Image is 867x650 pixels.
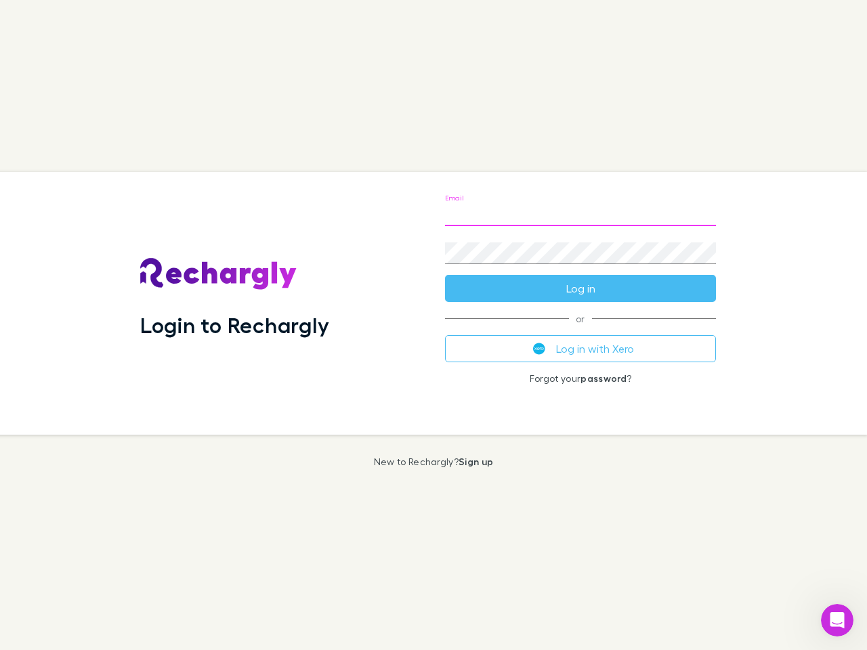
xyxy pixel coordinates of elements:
button: Log in with Xero [445,335,716,362]
span: or [445,318,716,319]
img: Xero's logo [533,343,545,355]
h1: Login to Rechargly [140,312,329,338]
iframe: Intercom live chat [821,604,853,636]
p: New to Rechargly? [374,456,494,467]
a: password [580,372,627,384]
img: Rechargly's Logo [140,258,297,290]
label: Email [445,193,463,203]
a: Sign up [459,456,493,467]
p: Forgot your ? [445,373,716,384]
button: Log in [445,275,716,302]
